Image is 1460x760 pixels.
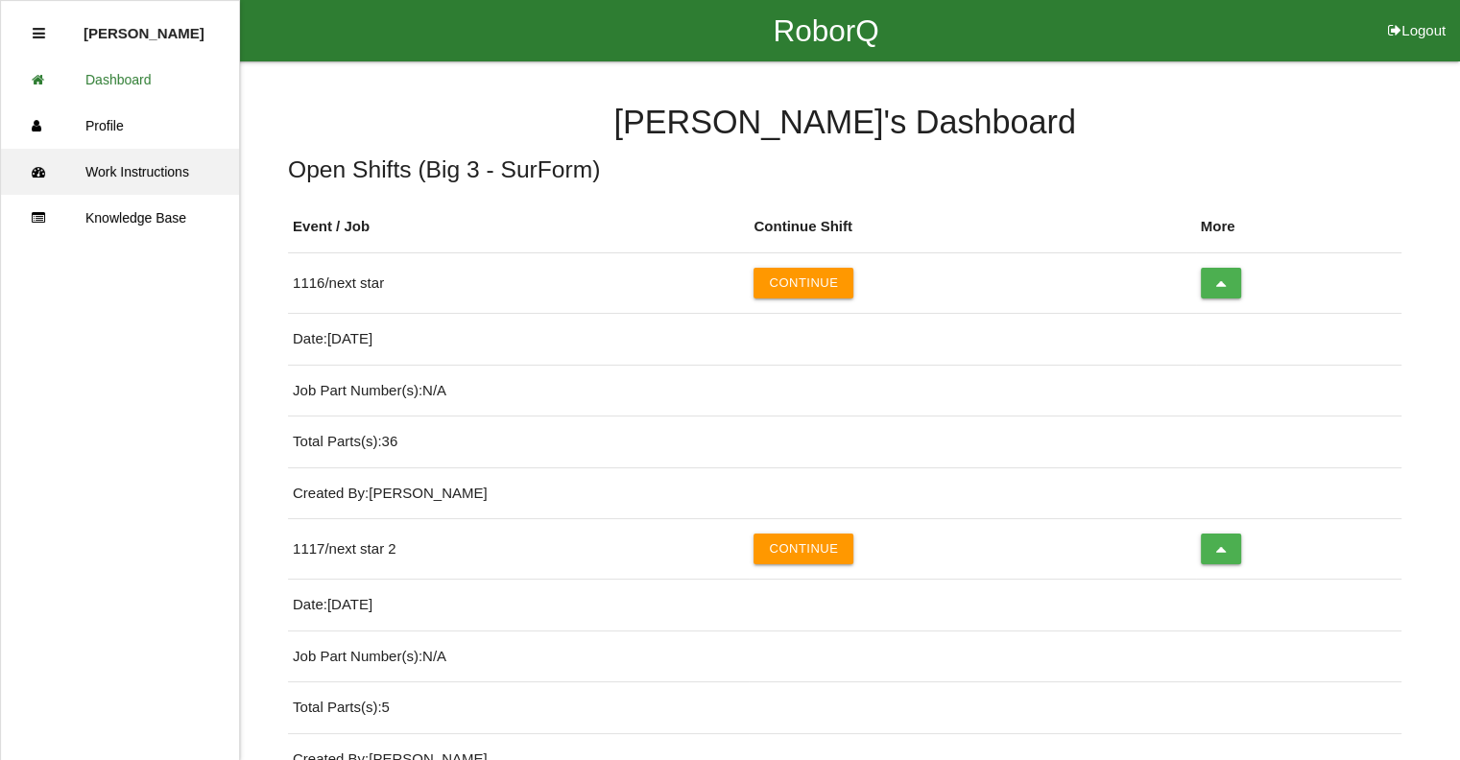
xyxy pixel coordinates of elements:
td: 1117 / next star 2 [288,519,749,580]
th: More [1196,202,1401,252]
td: Total Parts(s): 5 [288,682,1401,734]
p: Dawn Gardner [84,11,204,41]
td: Date: [DATE] [288,580,1401,631]
td: Created By: [PERSON_NAME] [288,467,1401,519]
td: Date: [DATE] [288,314,1401,366]
td: Job Part Number(s): N/A [288,630,1401,682]
a: Work Instructions [1,149,239,195]
a: Dashboard [1,57,239,103]
th: Continue Shift [749,202,1195,252]
a: Knowledge Base [1,195,239,241]
td: Total Parts(s): 36 [288,416,1401,468]
h5: Open Shifts ( Big 3 - SurForm ) [288,156,1401,182]
button: Continue [754,534,853,564]
div: Close [33,11,45,57]
th: Event / Job [288,202,749,252]
td: 1116 / next star [288,252,749,313]
td: Job Part Number(s): N/A [288,365,1401,416]
a: Profile [1,103,239,149]
button: Continue [754,268,853,298]
h4: [PERSON_NAME] 's Dashboard [288,105,1401,141]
